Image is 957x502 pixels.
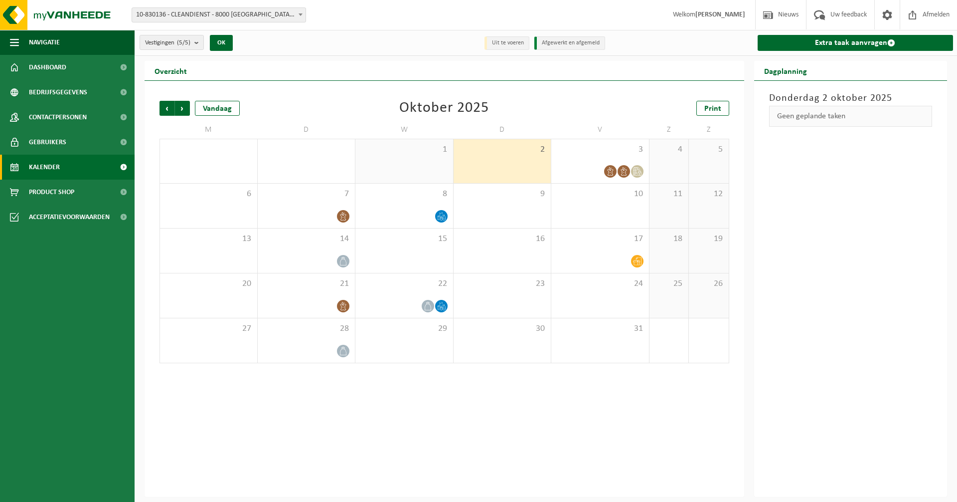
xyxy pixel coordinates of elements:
span: Volgende [175,101,190,116]
span: 23 [459,278,546,289]
span: Gebruikers [29,130,66,155]
span: 10 [556,189,644,200]
td: W [355,121,454,139]
span: 16 [459,234,546,245]
span: 31 [556,323,644,334]
span: Navigatie [29,30,60,55]
span: 15 [360,234,448,245]
td: Z [689,121,729,139]
h2: Overzicht [145,61,197,80]
button: Vestigingen(5/5) [140,35,204,50]
span: 11 [654,189,684,200]
span: Product Shop [29,180,74,205]
a: Extra taak aanvragen [758,35,954,51]
td: D [454,121,552,139]
span: 19 [694,234,723,245]
td: D [258,121,356,139]
span: 7 [263,189,350,200]
span: 5 [694,144,723,155]
span: Acceptatievoorwaarden [29,205,110,230]
span: 22 [360,278,448,289]
span: 27 [165,323,252,334]
span: 18 [654,234,684,245]
span: Kalender [29,155,60,180]
li: Afgewerkt en afgemeld [534,36,605,50]
span: 8 [360,189,448,200]
button: OK [210,35,233,51]
span: 29 [360,323,448,334]
span: 26 [694,278,723,289]
span: 10-830136 - CLEANDIENST - 8000 BRUGGE, PATHOEKEWEG 48 [132,8,306,22]
span: 24 [556,278,644,289]
td: V [551,121,649,139]
span: 4 [654,144,684,155]
span: 25 [654,278,684,289]
span: Contactpersonen [29,105,87,130]
span: 21 [263,278,350,289]
strong: [PERSON_NAME] [695,11,745,18]
div: Geen geplande taken [769,106,933,127]
span: Vestigingen [145,35,190,50]
span: 2 [459,144,546,155]
span: 28 [263,323,350,334]
span: Bedrijfsgegevens [29,80,87,105]
span: 6 [165,189,252,200]
h2: Dagplanning [754,61,817,80]
div: Oktober 2025 [399,101,489,116]
span: 3 [556,144,644,155]
count: (5/5) [177,39,190,46]
span: 17 [556,234,644,245]
span: Dashboard [29,55,66,80]
span: 12 [694,189,723,200]
li: Uit te voeren [484,36,529,50]
span: 13 [165,234,252,245]
span: Vorige [159,101,174,116]
span: 1 [360,144,448,155]
iframe: chat widget [5,480,166,502]
td: Z [649,121,689,139]
span: 10-830136 - CLEANDIENST - 8000 BRUGGE, PATHOEKEWEG 48 [132,7,306,22]
div: Vandaag [195,101,240,116]
span: 14 [263,234,350,245]
span: 30 [459,323,546,334]
a: Print [696,101,729,116]
h3: Donderdag 2 oktober 2025 [769,91,933,106]
span: Print [704,105,721,113]
span: 20 [165,278,252,289]
td: M [159,121,258,139]
span: 9 [459,189,546,200]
